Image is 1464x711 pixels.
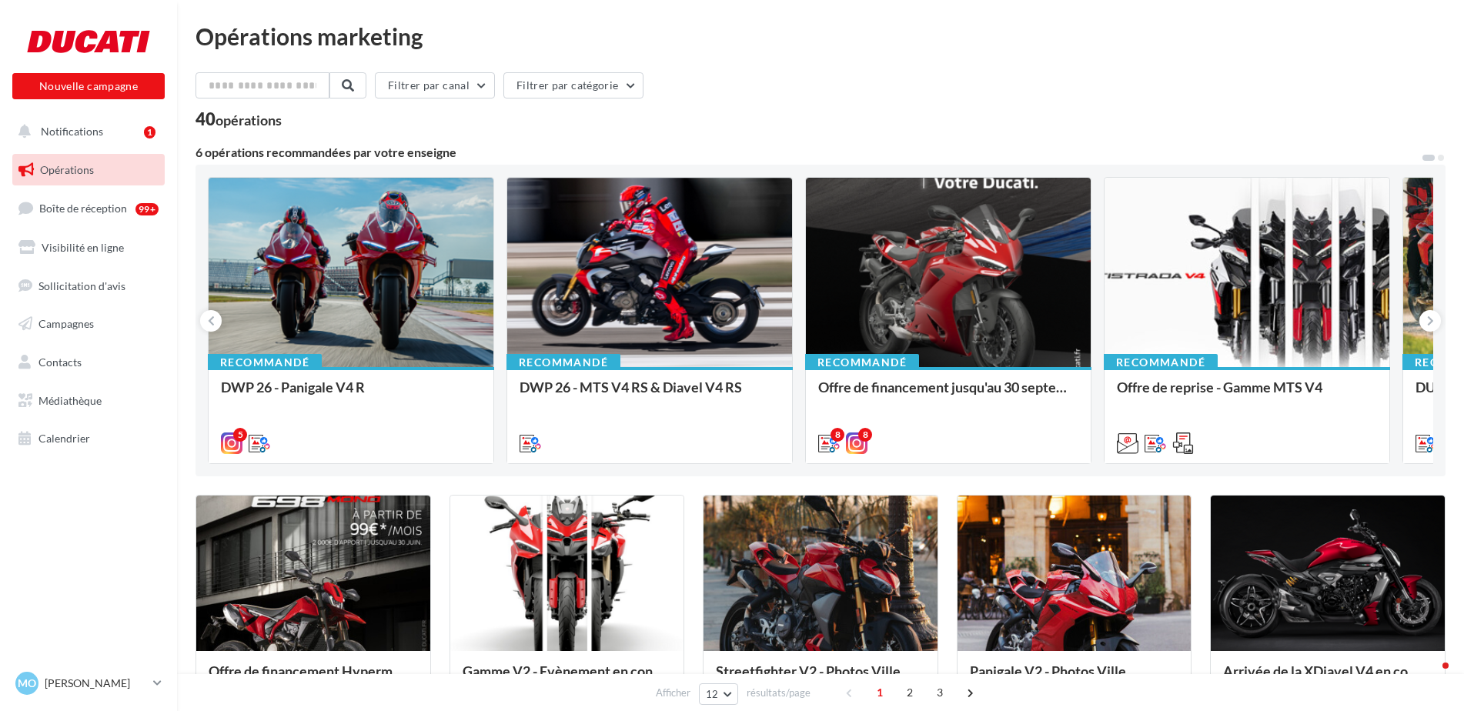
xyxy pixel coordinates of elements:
[858,428,872,442] div: 8
[18,676,36,691] span: Mo
[9,346,168,379] a: Contacts
[818,379,1078,410] div: Offre de financement jusqu'au 30 septembre
[196,25,1446,48] div: Opérations marketing
[1104,354,1218,371] div: Recommandé
[38,394,102,407] span: Médiathèque
[135,203,159,215] div: 99+
[38,432,90,445] span: Calendrier
[196,146,1421,159] div: 6 opérations recommandées par votre enseigne
[42,241,124,254] span: Visibilité en ligne
[144,126,155,139] div: 1
[9,308,168,340] a: Campagnes
[805,354,919,371] div: Recommandé
[12,73,165,99] button: Nouvelle campagne
[9,385,168,417] a: Médiathèque
[209,663,418,694] div: Offre de financement Hypermotard 698 Mono
[45,676,147,691] p: [PERSON_NAME]
[196,111,282,128] div: 40
[221,379,481,410] div: DWP 26 - Panigale V4 R
[9,270,168,302] a: Sollicitation d'avis
[970,663,1179,694] div: Panigale V2 - Photos Ville
[9,154,168,186] a: Opérations
[1412,659,1449,696] iframe: Intercom live chat
[928,680,952,705] span: 3
[716,663,925,694] div: Streetfighter V2 - Photos Ville
[747,686,811,700] span: résultats/page
[506,354,620,371] div: Recommandé
[656,686,690,700] span: Afficher
[9,115,162,148] button: Notifications 1
[463,663,672,694] div: Gamme V2 - Evènement en concession
[9,192,168,225] a: Boîte de réception99+
[38,355,82,369] span: Contacts
[699,683,738,705] button: 12
[706,688,719,700] span: 12
[9,422,168,455] a: Calendrier
[831,428,844,442] div: 8
[12,669,165,698] a: Mo [PERSON_NAME]
[39,202,127,215] span: Boîte de réception
[897,680,922,705] span: 2
[38,279,125,292] span: Sollicitation d'avis
[1117,379,1377,410] div: Offre de reprise - Gamme MTS V4
[9,232,168,264] a: Visibilité en ligne
[40,163,94,176] span: Opérations
[38,317,94,330] span: Campagnes
[520,379,780,410] div: DWP 26 - MTS V4 RS & Diavel V4 RS
[216,113,282,127] div: opérations
[375,72,495,98] button: Filtrer par canal
[233,428,247,442] div: 5
[867,680,892,705] span: 1
[1223,663,1432,694] div: Arrivée de la XDiavel V4 en concession
[208,354,322,371] div: Recommandé
[503,72,643,98] button: Filtrer par catégorie
[41,125,103,138] span: Notifications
